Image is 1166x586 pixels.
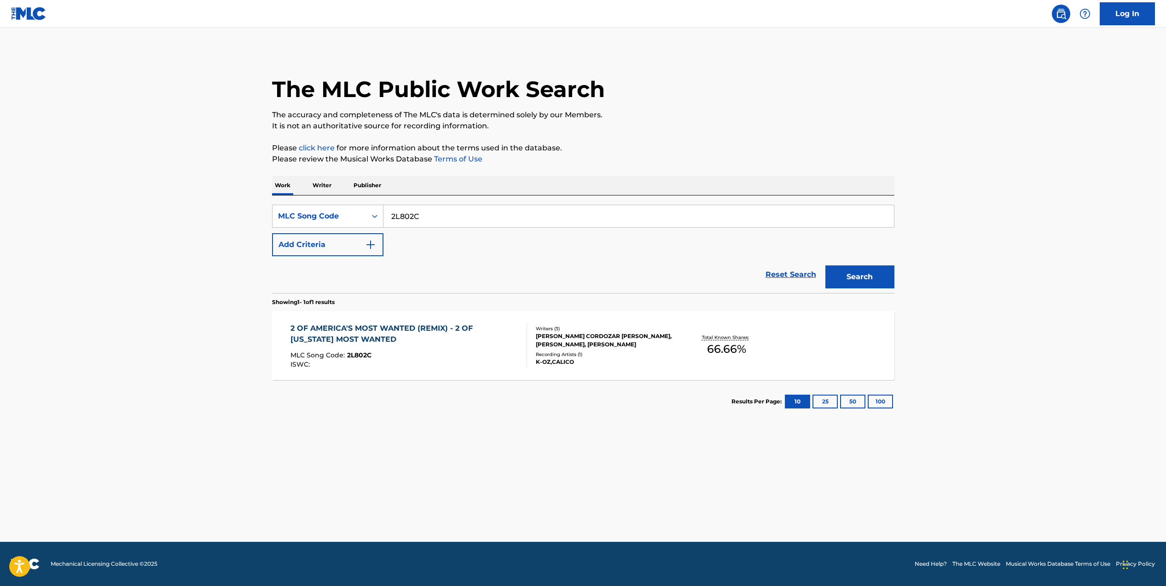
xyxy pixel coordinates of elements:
[11,7,46,20] img: MLC Logo
[290,323,519,345] div: 2 OF AMERICA'S MOST WANTED (REMIX) - 2 OF [US_STATE] MOST WANTED
[51,560,157,568] span: Mechanical Licensing Collective © 2025
[536,325,675,332] div: Writers ( 3 )
[272,154,894,165] p: Please review the Musical Works Database
[432,155,482,163] a: Terms of Use
[11,558,40,569] img: logo
[785,395,810,408] button: 10
[761,264,821,285] a: Reset Search
[272,75,605,103] h1: The MLC Public Work Search
[868,395,893,408] button: 100
[536,332,675,349] div: [PERSON_NAME] CORDOZAR [PERSON_NAME], [PERSON_NAME], [PERSON_NAME]
[299,144,335,152] a: click here
[840,395,865,408] button: 50
[272,176,293,195] p: Work
[347,351,371,359] span: 2L802C
[1079,8,1091,19] img: help
[1123,551,1128,579] div: Drag
[915,560,947,568] a: Need Help?
[536,351,675,358] div: Recording Artists ( 1 )
[272,298,335,306] p: Showing 1 - 1 of 1 results
[731,397,784,406] p: Results Per Page:
[351,176,384,195] p: Publisher
[1120,542,1166,586] iframe: Chat Widget
[1116,560,1155,568] a: Privacy Policy
[1056,8,1067,19] img: search
[702,334,751,341] p: Total Known Shares:
[1076,5,1094,23] div: Help
[272,233,383,256] button: Add Criteria
[278,211,361,222] div: MLC Song Code
[1006,560,1110,568] a: Musical Works Database Terms of Use
[365,239,376,250] img: 9d2ae6d4665cec9f34b9.svg
[310,176,334,195] p: Writer
[536,358,675,366] div: K-OZ,CALICO
[290,360,312,368] span: ISWC :
[272,205,894,293] form: Search Form
[1052,5,1070,23] a: Public Search
[272,143,894,154] p: Please for more information about the terms used in the database.
[272,121,894,132] p: It is not an authoritative source for recording information.
[1100,2,1155,25] a: Log In
[272,311,894,380] a: 2 OF AMERICA'S MOST WANTED (REMIX) - 2 OF [US_STATE] MOST WANTEDMLC Song Code:2L802CISWC:Writers ...
[812,395,838,408] button: 25
[290,351,347,359] span: MLC Song Code :
[825,265,894,288] button: Search
[952,560,1000,568] a: The MLC Website
[272,109,894,121] p: The accuracy and completeness of The MLC's data is determined solely by our Members.
[707,341,746,357] span: 66.66 %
